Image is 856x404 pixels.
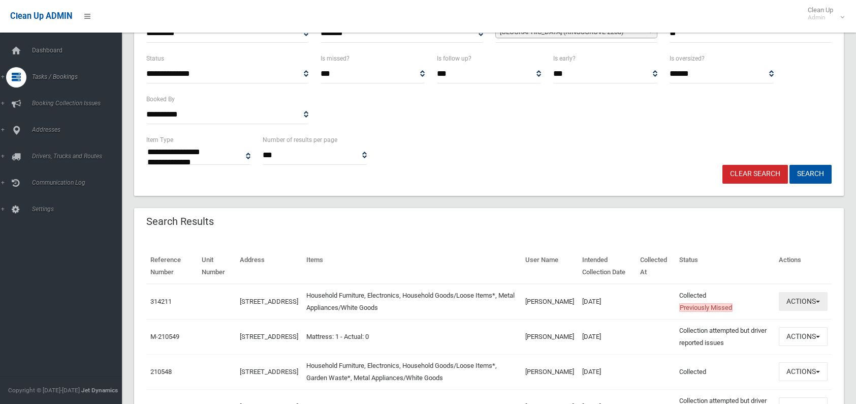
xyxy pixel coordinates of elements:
[29,73,130,80] span: Tasks / Bookings
[578,284,636,320] td: [DATE]
[675,319,775,354] td: Collection attempted but driver reported issues
[321,53,350,64] label: Is missed?
[302,354,521,389] td: Household Furniture, Electronics, Household Goods/Loose Items*, Garden Waste*, Metal Appliances/W...
[521,284,578,320] td: [PERSON_NAME]
[675,284,775,320] td: Collected
[779,362,828,381] button: Actions
[803,6,843,21] span: Clean Up
[146,249,198,284] th: Reference Number
[675,354,775,389] td: Collected
[150,298,172,305] a: 314211
[808,14,833,21] small: Admin
[8,387,80,394] span: Copyright © [DATE]-[DATE]
[240,298,298,305] a: [STREET_ADDRESS]
[789,165,832,184] button: Search
[29,153,130,160] span: Drivers, Trucks and Routes
[578,249,636,284] th: Intended Collection Date
[146,94,175,105] label: Booked By
[670,53,705,64] label: Is oversized?
[679,303,733,312] span: Previously Missed
[263,134,337,146] label: Number of results per page
[302,284,521,320] td: Household Furniture, Electronics, Household Goods/Loose Items*, Metal Appliances/White Goods
[236,249,302,284] th: Address
[29,206,130,213] span: Settings
[779,327,828,346] button: Actions
[553,53,576,64] label: Is early?
[81,387,118,394] strong: Jet Dynamics
[198,249,236,284] th: Unit Number
[134,212,226,232] header: Search Results
[146,134,173,146] label: Item Type
[29,100,130,107] span: Booking Collection Issues
[29,47,130,54] span: Dashboard
[29,126,130,133] span: Addresses
[150,368,172,376] a: 210548
[521,249,578,284] th: User Name
[240,333,298,340] a: [STREET_ADDRESS]
[578,319,636,354] td: [DATE]
[775,249,832,284] th: Actions
[29,179,130,186] span: Communication Log
[675,249,775,284] th: Status
[150,333,179,340] a: M-210549
[636,249,675,284] th: Collected At
[722,165,788,184] a: Clear Search
[578,354,636,389] td: [DATE]
[521,354,578,389] td: [PERSON_NAME]
[779,292,828,311] button: Actions
[146,53,164,64] label: Status
[302,319,521,354] td: Mattress: 1 - Actual: 0
[437,53,471,64] label: Is follow up?
[302,249,521,284] th: Items
[240,368,298,376] a: [STREET_ADDRESS]
[521,319,578,354] td: [PERSON_NAME]
[10,11,72,21] span: Clean Up ADMIN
